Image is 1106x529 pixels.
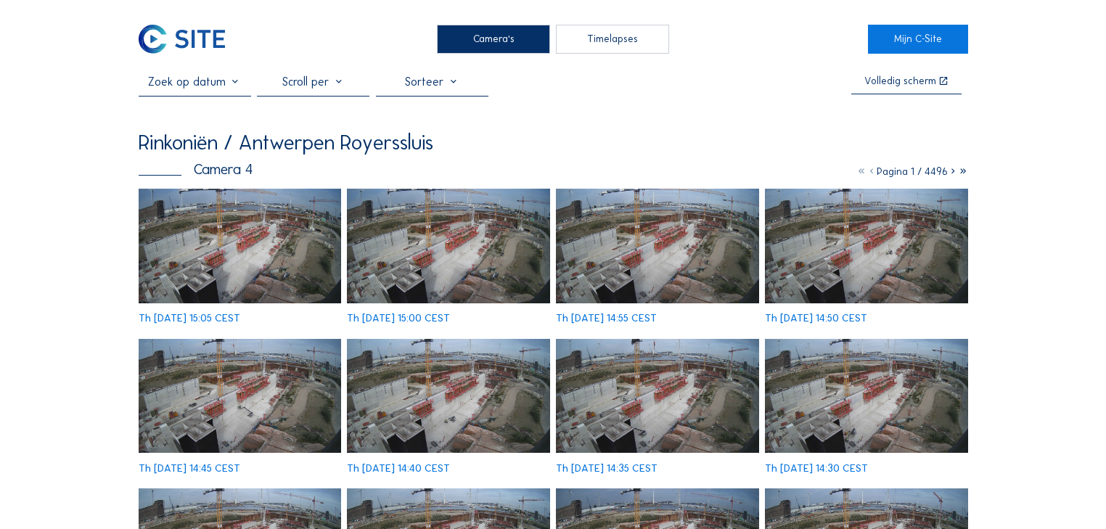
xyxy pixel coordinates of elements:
a: C-SITE Logo [139,25,238,54]
img: image_53560725 [765,189,968,303]
div: Th [DATE] 14:40 CEST [347,464,450,474]
div: Th [DATE] 14:55 CEST [556,313,657,324]
img: image_53560887 [556,189,759,303]
div: Rinkoniën / Antwerpen Royerssluis [139,133,433,153]
div: Volledig scherm [864,76,936,87]
div: Th [DATE] 15:05 CEST [139,313,240,324]
div: Th [DATE] 14:45 CEST [139,464,240,474]
img: image_53561127 [139,189,342,303]
img: C-SITE Logo [139,25,226,54]
img: image_53560168 [765,339,968,453]
span: Pagina 1 / 4496 [877,165,948,178]
img: image_53560483 [347,339,550,453]
div: Camera's [437,25,549,54]
div: Th [DATE] 14:35 CEST [556,464,658,474]
div: Th [DATE] 15:00 CEST [347,313,450,324]
div: Th [DATE] 14:30 CEST [765,464,868,474]
div: Camera 4 [139,163,253,177]
a: Mijn C-Site [868,25,967,54]
div: Timelapses [556,25,668,54]
img: image_53560327 [556,339,759,453]
img: image_53560969 [347,189,550,303]
div: Th [DATE] 14:50 CEST [765,313,867,324]
input: Zoek op datum 󰅀 [139,75,251,89]
img: image_53560571 [139,339,342,453]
